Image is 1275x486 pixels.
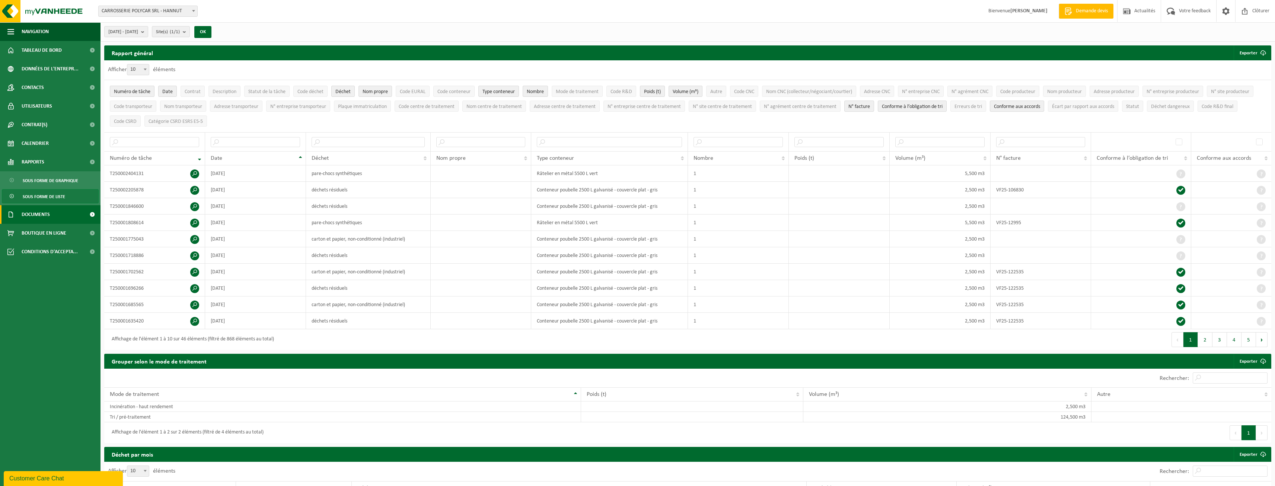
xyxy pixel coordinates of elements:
td: carton et papier, non-conditionné (industriel) [306,231,431,247]
span: Boutique en ligne [22,224,66,242]
span: Description [213,89,236,95]
span: Poids (t) [587,391,606,397]
span: Type conteneur [537,155,574,161]
button: Statut de la tâcheStatut de la tâche: Activate to sort [244,86,290,97]
span: Nom centre de traitement [466,104,522,109]
td: T250001775043 [104,231,205,247]
strong: [PERSON_NAME] [1010,8,1048,14]
span: Conforme à l’obligation de tri [882,104,943,109]
span: Utilisateurs [22,97,52,115]
button: OK [194,26,211,38]
td: T250001702562 [104,264,205,280]
span: Déchet dangereux [1151,104,1190,109]
h2: Rapport général [104,45,160,60]
td: 5,500 m3 [890,215,991,231]
td: [DATE] [205,198,306,215]
span: Navigation [22,22,49,41]
td: Conteneur poubelle 2500 L galvanisé - couvercle plat - gris [531,264,688,280]
label: Rechercher: [1160,468,1189,474]
td: [DATE] [205,182,306,198]
button: Previous [1230,425,1241,440]
a: Demande devis [1059,4,1113,19]
span: N° entreprise producteur [1147,89,1199,95]
span: N° facture [848,104,870,109]
button: Code R&D finalCode R&amp;D final: Activate to sort [1198,101,1237,112]
td: T250001696266 [104,280,205,296]
span: Statut de la tâche [248,89,286,95]
button: Code CNCCode CNC: Activate to sort [730,86,758,97]
span: Plaque immatriculation [338,104,387,109]
span: Nombre [694,155,713,161]
button: 2 [1198,332,1212,347]
button: Nom transporteurNom transporteur: Activate to sort [160,101,206,112]
td: 2,500 m3 [890,264,991,280]
button: Mode de traitementMode de traitement: Activate to sort [552,86,603,97]
td: Tri / pré-traitement [104,412,581,422]
span: Adresse transporteur [214,104,258,109]
span: 10 [127,64,149,75]
button: Code déchetCode déchet: Activate to sort [293,86,328,97]
span: Nom propre [363,89,388,95]
td: carton et papier, non-conditionné (industriel) [306,264,431,280]
td: VF25-122535 [991,264,1091,280]
td: [DATE] [205,264,306,280]
button: Adresse centre de traitementAdresse centre de traitement: Activate to sort [530,101,600,112]
td: [DATE] [205,231,306,247]
td: 1 [688,231,789,247]
count: (1/1) [170,29,180,34]
button: N° factureN° facture: Activate to sort [844,101,874,112]
span: 10 [127,466,149,477]
span: Numéro de tâche [110,155,152,161]
td: Conteneur poubelle 2500 L galvanisé - couvercle plat - gris [531,296,688,313]
span: Mode de traitement [556,89,599,95]
button: Code producteurCode producteur: Activate to sort [996,86,1039,97]
td: [DATE] [205,280,306,296]
td: 2,500 m3 [890,198,991,215]
td: Conteneur poubelle 2500 L galvanisé - couvercle plat - gris [531,313,688,329]
button: N° entreprise transporteurN° entreprise transporteur: Activate to sort [266,101,330,112]
td: Râtelier en métal 5500 L vert [531,165,688,182]
button: Code R&DCode R&amp;D: Activate to sort [606,86,636,97]
button: Volume (m³)Volume (m³): Activate to sort [669,86,702,97]
button: N° entreprise centre de traitementN° entreprise centre de traitement: Activate to sort [603,101,685,112]
span: Sous forme de liste [23,190,65,204]
button: [DATE] - [DATE] [104,26,148,37]
span: Tableau de bord [22,41,62,60]
a: Exporter [1234,354,1271,369]
button: Code EURALCode EURAL: Activate to sort [396,86,430,97]
td: déchets résiduels [306,280,431,296]
button: ContratContrat: Activate to sort [181,86,205,97]
td: Conteneur poubelle 2500 L galvanisé - couvercle plat - gris [531,247,688,264]
button: Nom centre de traitementNom centre de traitement: Activate to sort [462,101,526,112]
td: Conteneur poubelle 2500 L galvanisé - couvercle plat - gris [531,182,688,198]
td: [DATE] [205,165,306,182]
span: Statut [1126,104,1139,109]
span: Adresse CNC [864,89,890,95]
span: Adresse centre de traitement [534,104,596,109]
button: N° agrément CNCN° agrément CNC: Activate to sort [947,86,992,97]
span: Code producteur [1000,89,1035,95]
span: Adresse producteur [1094,89,1135,95]
span: Code R&D final [1202,104,1233,109]
h2: Déchet par mois [104,447,160,461]
td: déchets résiduels [306,313,431,329]
span: Volume (m³) [895,155,925,161]
button: Adresse transporteurAdresse transporteur: Activate to sort [210,101,262,112]
span: Date [162,89,173,95]
button: Nom producteurNom producteur: Activate to sort [1043,86,1086,97]
td: [DATE] [205,247,306,264]
button: AutreAutre: Activate to sort [706,86,726,97]
td: 2,500 m3 [803,401,1091,412]
span: Type conteneur [482,89,515,95]
span: Date [211,155,222,161]
button: Code transporteurCode transporteur: Activate to sort [110,101,156,112]
span: Nom propre [436,155,466,161]
button: Numéro de tâcheNuméro de tâche: Activate to remove sorting [110,86,154,97]
td: VF25-122535 [991,280,1091,296]
td: 2,500 m3 [890,231,991,247]
span: Poids (t) [644,89,661,95]
span: N° site producteur [1211,89,1249,95]
td: T250002205878 [104,182,205,198]
span: Contrat [185,89,201,95]
button: 1 [1183,332,1198,347]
